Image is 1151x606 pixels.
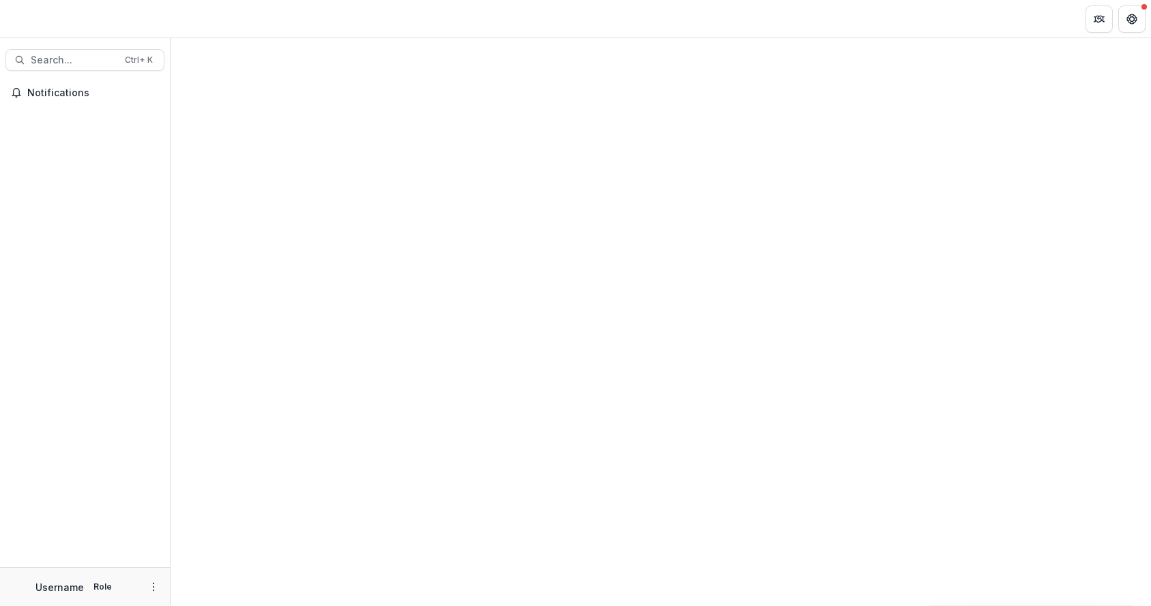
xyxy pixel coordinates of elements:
[89,581,116,593] p: Role
[1086,5,1113,33] button: Partners
[176,9,234,29] nav: breadcrumb
[5,82,164,104] button: Notifications
[122,53,156,68] div: Ctrl + K
[27,87,159,99] span: Notifications
[5,49,164,71] button: Search...
[35,580,84,594] p: Username
[31,55,117,66] span: Search...
[1118,5,1146,33] button: Get Help
[145,579,162,595] button: More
